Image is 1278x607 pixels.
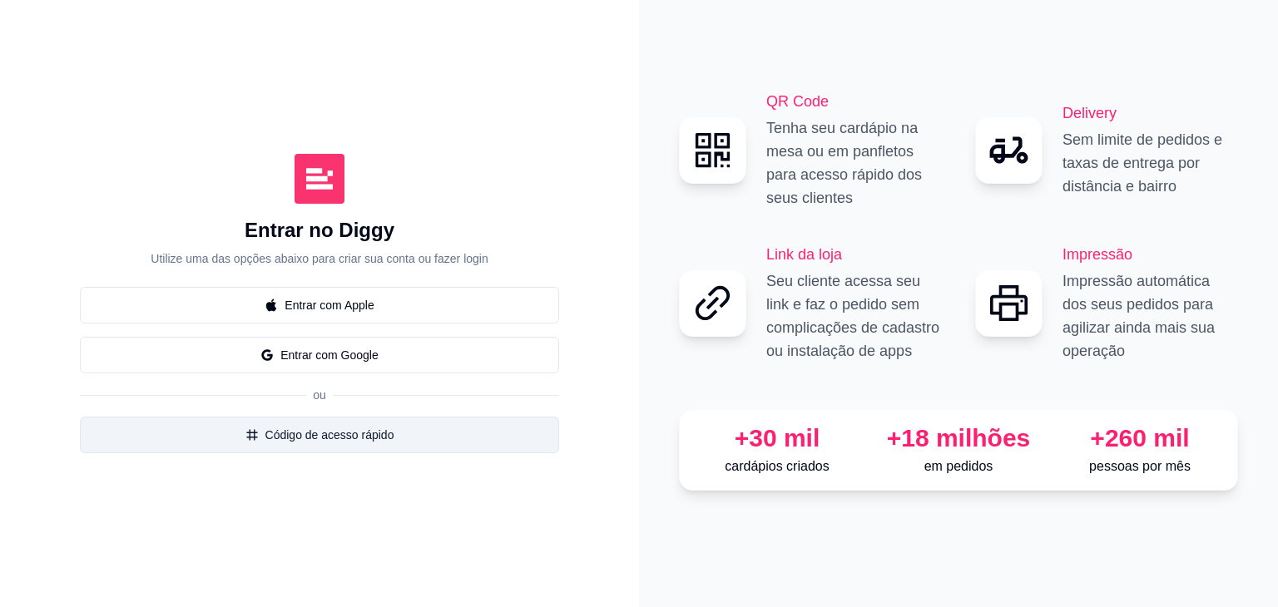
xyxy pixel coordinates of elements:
span: ou [306,388,333,402]
button: numberCódigo de acesso rápido [80,417,559,453]
h1: Entrar no Diggy [245,217,394,244]
p: Sem limite de pedidos e taxas de entrega por distância e bairro [1063,128,1238,198]
h2: Delivery [1063,101,1238,125]
p: pessoas por mês [1056,456,1224,476]
h2: Link da loja [766,243,942,266]
span: number [245,428,259,442]
p: Tenha seu cardápio na mesa ou em panfletos para acesso rápido dos seus clientes [766,116,942,210]
div: +30 mil [693,423,861,453]
p: Seu cliente acessa seu link e faz o pedido sem complicações de cadastro ou instalação de apps [766,269,942,363]
p: em pedidos [874,456,1043,476]
div: +18 milhões [874,423,1043,453]
img: Diggy [295,154,344,204]
h2: Impressão [1063,243,1238,266]
span: google [260,348,274,362]
p: Utilize uma das opções abaixo para criar sua conta ou fazer login [151,250,488,267]
button: appleEntrar com Apple [80,287,559,323]
p: Impressão automática dos seus pedidos para agilizar ainda mais sua operação [1063,269,1238,363]
span: apple [265,299,278,312]
div: +260 mil [1056,423,1224,453]
p: cardápios criados [693,456,861,476]
button: googleEntrar com Google [80,337,559,373]
h2: QR Code [766,90,942,113]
